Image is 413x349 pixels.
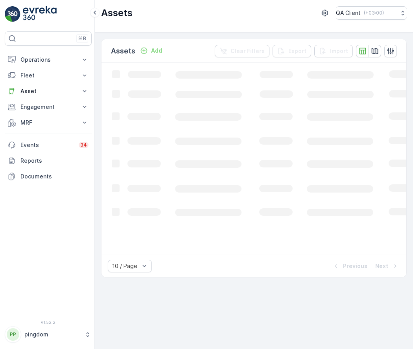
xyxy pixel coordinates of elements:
[5,153,92,169] a: Reports
[364,10,384,16] p: ( +03:00 )
[101,7,133,19] p: Assets
[331,261,368,271] button: Previous
[314,45,353,57] button: Import
[5,6,20,22] img: logo
[374,261,400,271] button: Next
[5,52,92,68] button: Operations
[23,6,57,22] img: logo_light-DOdMpM7g.png
[5,83,92,99] button: Asset
[336,9,361,17] p: QA Client
[20,72,76,79] p: Fleet
[5,99,92,115] button: Engagement
[20,173,88,180] p: Documents
[111,46,135,57] p: Assets
[5,326,92,343] button: PPpingdom
[273,45,311,57] button: Export
[288,47,306,55] p: Export
[20,157,88,165] p: Reports
[24,331,81,338] p: pingdom
[5,115,92,130] button: MRF
[151,47,162,55] p: Add
[215,45,269,57] button: Clear Filters
[7,328,19,341] div: PP
[20,141,74,149] p: Events
[5,320,92,325] span: v 1.52.2
[330,47,348,55] p: Import
[78,35,86,42] p: ⌘B
[80,142,87,148] p: 34
[20,119,76,127] p: MRF
[20,103,76,111] p: Engagement
[20,56,76,64] p: Operations
[20,87,76,95] p: Asset
[336,6,407,20] button: QA Client(+03:00)
[343,262,367,270] p: Previous
[5,68,92,83] button: Fleet
[375,262,388,270] p: Next
[5,137,92,153] a: Events34
[230,47,265,55] p: Clear Filters
[137,46,165,55] button: Add
[5,169,92,184] a: Documents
